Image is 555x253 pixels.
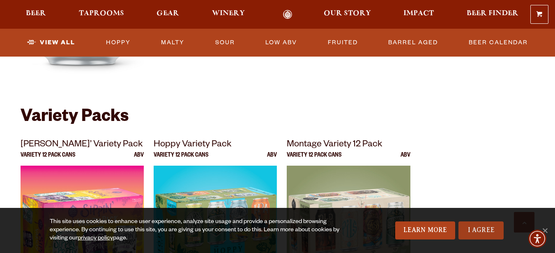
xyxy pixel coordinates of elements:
span: Beer Finder [467,10,518,17]
a: I Agree [458,221,504,239]
a: Hoppy [103,33,134,52]
a: Winery [207,10,250,19]
a: privacy policy [78,235,113,242]
a: Our Story [318,10,376,19]
a: Odell Home [272,10,303,19]
a: Learn More [395,221,456,239]
p: Hoppy Variety Pack [154,138,277,153]
span: Impact [403,10,434,17]
p: Variety 12 Pack Cans [287,153,341,166]
a: Barrel Aged [385,33,441,52]
a: Taprooms [74,10,129,19]
h2: Variety Packs [21,108,534,128]
span: Taprooms [79,10,124,17]
a: Low ABV [262,33,300,52]
div: This site uses cookies to enhance user experience, analyze site usage and provide a personalized ... [50,218,358,243]
div: Accessibility Menu [528,230,546,248]
p: Variety 12 Pack Cans [21,153,75,166]
a: Impact [398,10,439,19]
a: Fruited [325,33,361,52]
p: ABV [134,153,144,166]
span: Beer [26,10,46,17]
p: ABV [267,153,277,166]
a: Gear [151,10,184,19]
a: Malty [158,33,188,52]
a: Beer [21,10,51,19]
a: View All [24,33,78,52]
a: Beer Calendar [465,33,531,52]
a: Beer Finder [461,10,524,19]
p: ABV [401,153,410,166]
span: Gear [157,10,179,17]
p: Variety 12 Pack Cans [154,153,208,166]
span: Our Story [324,10,371,17]
p: [PERSON_NAME]’ Variety Pack [21,138,144,153]
a: Sour [212,33,238,52]
p: Montage Variety 12 Pack [287,138,410,153]
span: Winery [212,10,245,17]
